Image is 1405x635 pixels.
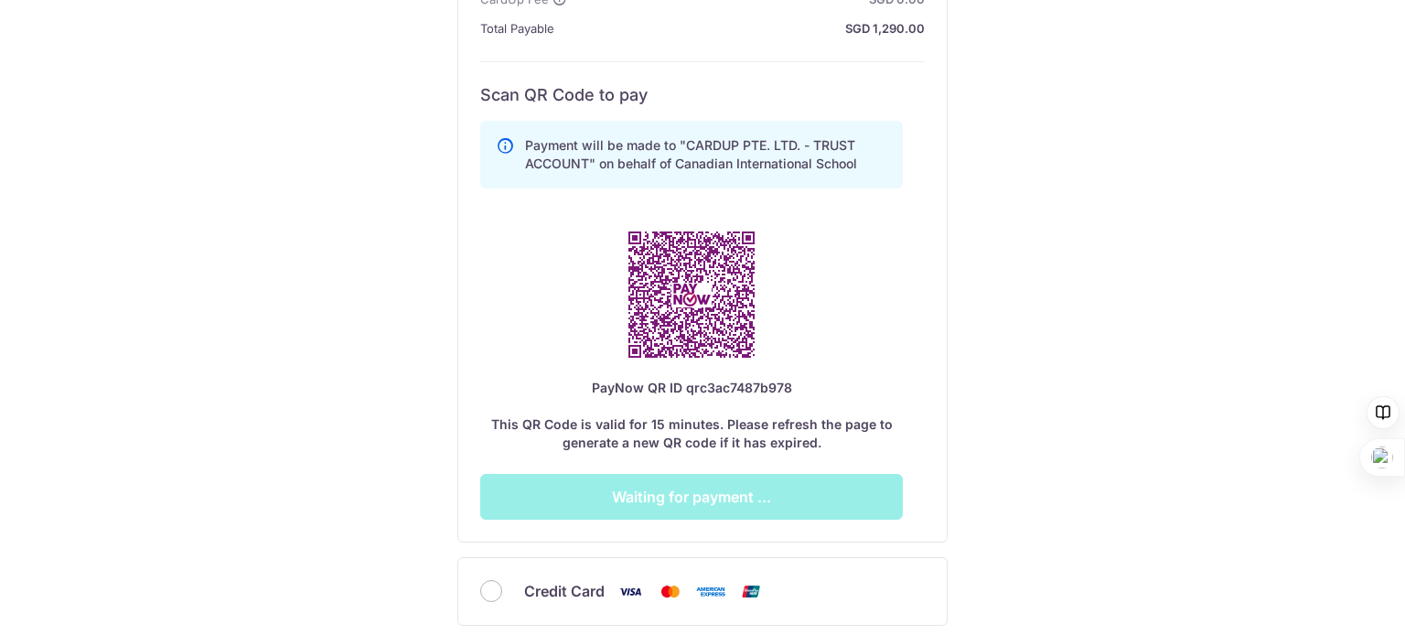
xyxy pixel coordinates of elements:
img: American Express [692,580,729,603]
img: Visa [612,580,649,603]
span: PayNow QR ID [592,380,682,395]
strong: SGD 1,290.00 [562,17,925,39]
p: Payment will be made to "CARDUP PTE. LTD. - TRUST ACCOUNT" on behalf of Canadian International Sc... [525,136,887,173]
img: PayNow QR Code [607,210,776,379]
img: Union Pay [733,580,769,603]
h6: Scan QR Code to pay [480,84,925,106]
span: Total Payable [480,17,554,39]
img: Mastercard [652,580,689,603]
div: This QR Code is valid for 15 minutes. Please refresh the page to generate a new QR code if it has... [480,379,903,452]
span: qrc3ac7487b978 [686,380,792,395]
span: Credit Card [524,580,605,602]
div: Credit Card Visa Mastercard American Express Union Pay [480,580,925,603]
